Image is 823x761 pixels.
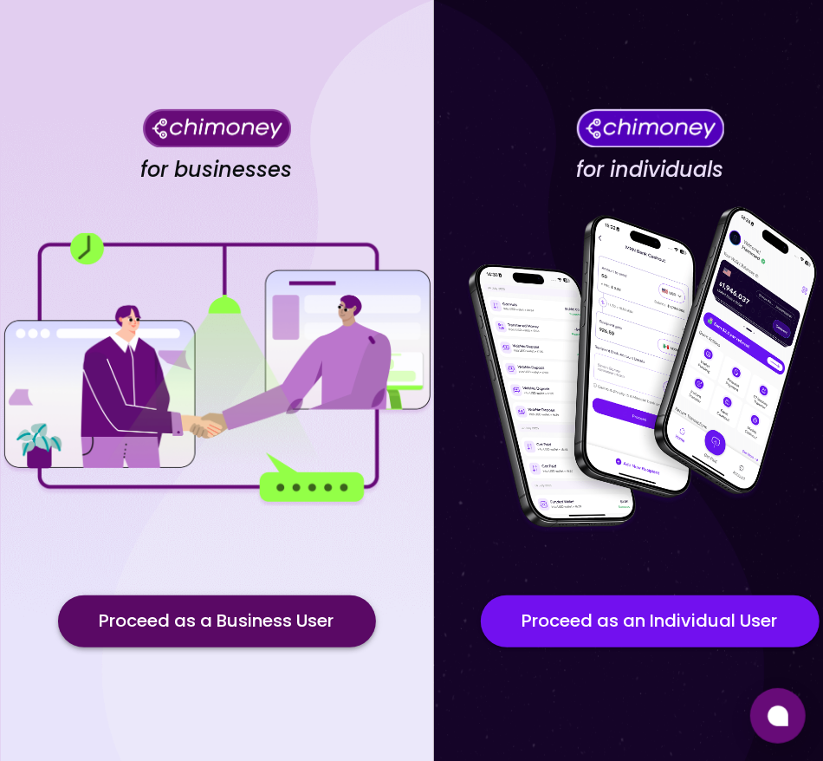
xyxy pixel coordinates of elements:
[58,595,376,647] button: Proceed as a Business User
[750,688,806,744] button: Open chat window
[481,595,820,647] button: Proceed as an Individual User
[141,157,293,183] h4: for businesses
[143,108,291,147] img: Chimoney for businesses
[576,157,723,183] h4: for individuals
[576,108,724,147] img: Chimoney for individuals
